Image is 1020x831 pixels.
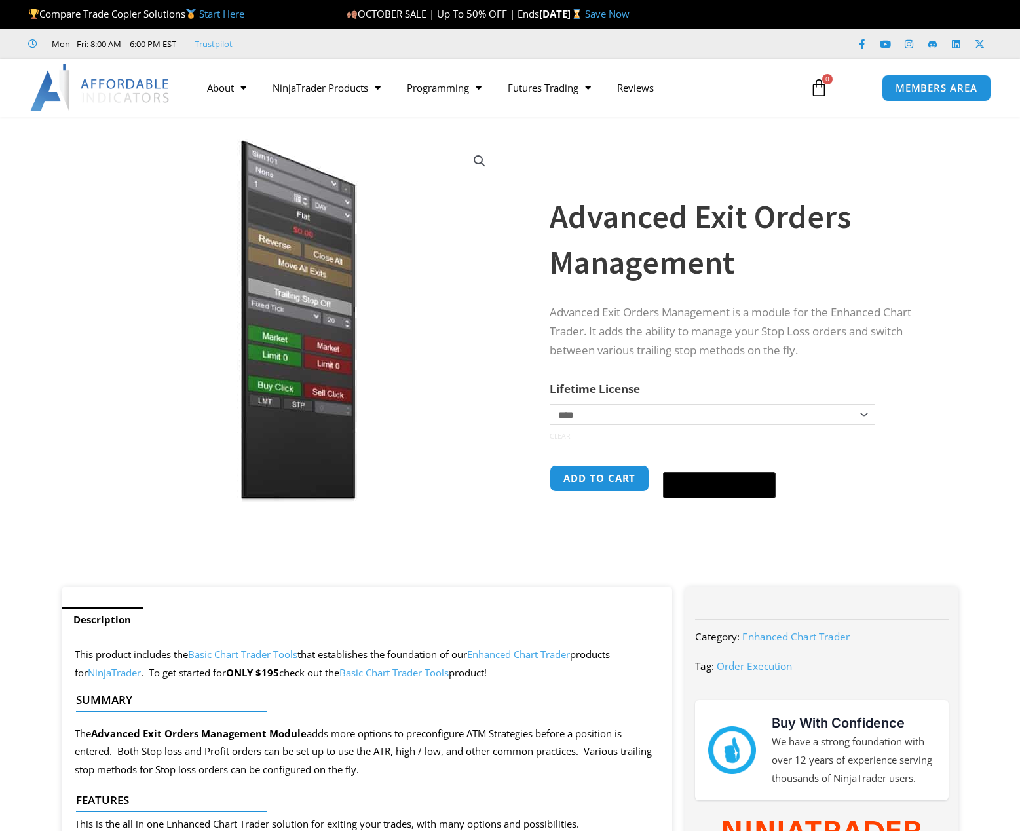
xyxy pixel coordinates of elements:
[663,472,776,498] button: Buy with GPay
[550,432,570,441] a: Clear options
[572,9,582,19] img: ⌛
[468,149,491,173] a: View full-screen image gallery
[259,73,394,103] a: NinjaTrader Products
[76,794,648,807] h4: Features
[80,139,501,502] img: AdvancedStopLossMgmt
[226,666,279,679] strong: ONLY $195
[339,666,449,679] a: Basic Chart Trader Tools
[62,607,143,633] a: Description
[539,7,584,20] strong: [DATE]
[28,7,244,20] span: Compare Trade Copier Solutions
[585,7,630,20] a: Save Now
[695,630,740,643] span: Category:
[882,75,991,102] a: MEMBERS AREA
[550,303,932,360] p: Advanced Exit Orders Management is a module for the Enhanced Chart Trader. It adds the ability to...
[394,73,495,103] a: Programming
[467,648,570,661] a: Enhanced Chart Trader
[195,36,233,52] a: Trustpilot
[188,648,297,661] a: Basic Chart Trader Tools
[550,194,932,286] h1: Advanced Exit Orders Management
[495,73,604,103] a: Futures Trading
[790,69,848,107] a: 0
[75,646,660,682] p: This product includes the that establishes the foundation of our products for . To get started for
[550,381,640,396] label: Lifetime License
[76,693,648,707] h4: Summary
[550,465,649,492] button: Add to cart
[896,83,977,93] span: MEMBERS AREA
[347,9,357,19] img: 🍂
[48,36,176,52] span: Mon - Fri: 8:00 AM – 6:00 PM EST
[772,713,935,733] h3: Buy With Confidence
[822,74,833,84] span: 0
[30,64,171,111] img: LogoAI | Affordable Indicators – NinjaTrader
[199,7,244,20] a: Start Here
[660,463,778,464] iframe: Secure payment input frame
[194,73,796,103] nav: Menu
[717,659,792,673] a: Order Execution
[695,659,714,673] span: Tag:
[186,9,196,19] img: 🥇
[708,726,755,773] img: mark thumbs good 43913 | Affordable Indicators – NinjaTrader
[742,630,850,643] a: Enhanced Chart Trader
[604,73,667,103] a: Reviews
[772,733,935,788] p: We have a strong foundation with over 12 years of experience serving thousands of NinjaTrader users.
[75,725,660,780] p: The adds more options to preconfigure ATM Strategies before a position is entered. Both Stop loss...
[88,666,141,679] a: NinjaTrader
[347,7,539,20] span: OCTOBER SALE | Up To 50% OFF | Ends
[91,727,307,740] strong: Advanced Exit Orders Management Module
[279,666,487,679] span: check out the product!
[29,9,39,19] img: 🏆
[194,73,259,103] a: About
